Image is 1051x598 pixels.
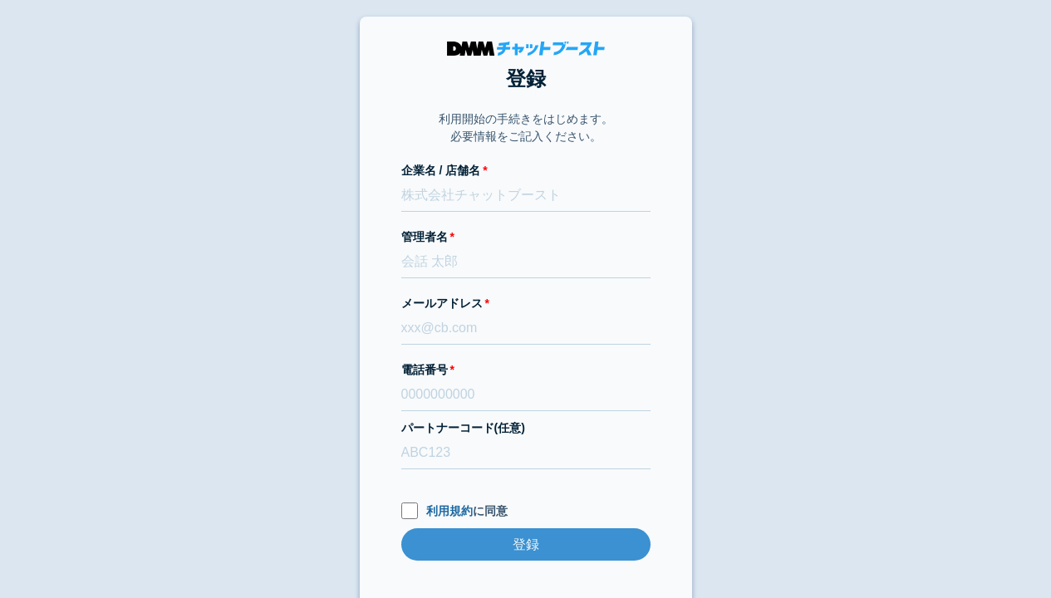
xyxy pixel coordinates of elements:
[401,162,651,179] label: 企業名 / 店舗名
[401,437,651,469] input: ABC123
[401,502,418,519] input: 利用規約に同意
[401,419,651,437] label: パートナーコード(任意)
[426,504,473,517] a: 利用規約
[401,64,651,94] h1: 登録
[401,228,651,246] label: 管理者名
[401,246,651,278] input: 会話 太郎
[401,502,651,520] label: に同意
[447,42,605,56] img: DMMチャットブースト
[401,528,651,561] input: 登録
[401,361,651,379] label: 電話番号
[401,295,651,312] label: メールアドレス
[439,110,613,145] p: 利用開始の手続きをはじめます。 必要情報をご記入ください。
[401,379,651,411] input: 0000000000
[401,312,651,345] input: xxx@cb.com
[401,179,651,212] input: 株式会社チャットブースト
